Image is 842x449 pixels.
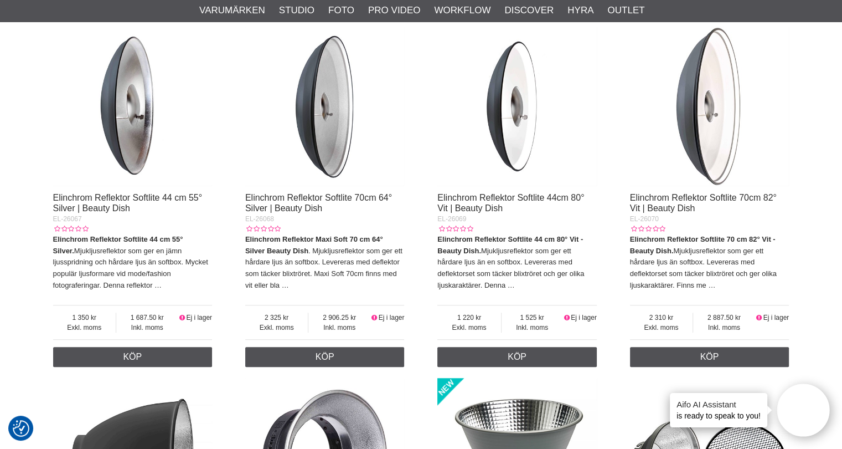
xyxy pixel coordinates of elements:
[199,3,265,18] a: Varumärken
[630,323,693,333] span: Exkl. moms
[370,314,379,322] i: Ej i lager
[178,314,187,322] i: Ej i lager
[53,224,89,234] div: Kundbetyg: 0
[434,3,490,18] a: Workflow
[630,347,789,367] a: Köp
[502,323,563,333] span: Inkl. moms
[53,234,213,292] p: Mjukljusreflektor som ger en jämn ljusspridning och hårdare ljus än softbox. Mycket populär ljusf...
[53,215,82,223] span: EL-26067
[116,313,178,323] span: 1 687.50
[437,193,584,213] a: Elinchrom Reflektor Softlite 44cm 80° Vit | Beauty Dish
[437,323,501,333] span: Exkl. moms
[437,234,597,292] p: Mjukljusreflektor som ger ett hårdare ljus än en softbox. Levereras med deflektorset som täcker b...
[607,3,644,18] a: Outlet
[53,193,203,213] a: Elinchrom Reflektor Softlite 44 cm 55° Silver | Beauty Dish
[13,420,29,437] img: Revisit consent button
[245,27,405,186] img: Elinchrom Reflektor Softlite 70cm 64° Silver | Beauty Dish
[245,313,308,323] span: 2 325
[186,314,212,322] span: Ej i lager
[693,323,755,333] span: Inkl. moms
[282,281,289,289] a: …
[245,193,392,213] a: Elinchrom Reflektor Softlite 70cm 64° Silver | Beauty Dish
[630,224,665,234] div: Kundbetyg: 0
[755,314,763,322] i: Ej i lager
[504,3,554,18] a: Discover
[245,234,405,292] p: . Mjukljusreflektor som ger ett hårdare ljus än softbox. Levereras med deflektor som täcker blixt...
[53,313,116,323] span: 1 350
[630,234,789,292] p: Mjukljusreflektor som ger ett hårdare ljus än softbox. Levereras med deflektorset som täcker blix...
[630,215,659,223] span: EL-26070
[630,27,789,186] img: Elinchrom Reflektor Softlite 70cm 82° Vit | Beauty Dish
[670,393,767,427] div: is ready to speak to you!
[53,323,116,333] span: Exkl. moms
[245,235,383,255] strong: Elinchrom Reflektor Maxi Soft 70 cm 64° Silver Beauty Dish
[245,323,308,333] span: Exkl. moms
[630,193,777,213] a: Elinchrom Reflektor Softlite 70cm 82° Vit | Beauty Dish
[53,235,183,255] strong: Elinchrom Reflektor Softlite 44 cm 55° Silver.
[562,314,571,322] i: Ej i lager
[437,235,583,255] strong: Elinchrom Reflektor Softlite 44 cm 80° Vit - Beauty Dish.
[437,224,473,234] div: Kundbetyg: 0
[437,347,597,367] a: Köp
[308,323,370,333] span: Inkl. moms
[154,281,162,289] a: …
[368,3,420,18] a: Pro Video
[437,313,501,323] span: 1 220
[13,419,29,438] button: Samtyckesinställningar
[630,235,776,255] strong: Elinchrom Reflektor Softlite 70 cm 82° Vit - Beauty Dish.
[245,347,405,367] a: Köp
[630,313,693,323] span: 2 310
[676,399,761,410] h4: Aifo AI Assistant
[328,3,354,18] a: Foto
[245,215,274,223] span: EL-26068
[708,281,715,289] a: …
[53,27,213,186] img: Elinchrom Reflektor Softlite 44 cm 55° Silver | Beauty Dish
[571,314,597,322] span: Ej i lager
[508,281,515,289] a: …
[279,3,314,18] a: Studio
[437,27,597,186] img: Elinchrom Reflektor Softlite 44cm 80° Vit | Beauty Dish
[53,347,213,367] a: Köp
[379,314,405,322] span: Ej i lager
[116,323,178,333] span: Inkl. moms
[437,215,466,223] span: EL-26069
[693,313,755,323] span: 2 887.50
[308,313,370,323] span: 2 906.25
[502,313,563,323] span: 1 525
[763,314,789,322] span: Ej i lager
[567,3,593,18] a: Hyra
[245,224,281,234] div: Kundbetyg: 0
